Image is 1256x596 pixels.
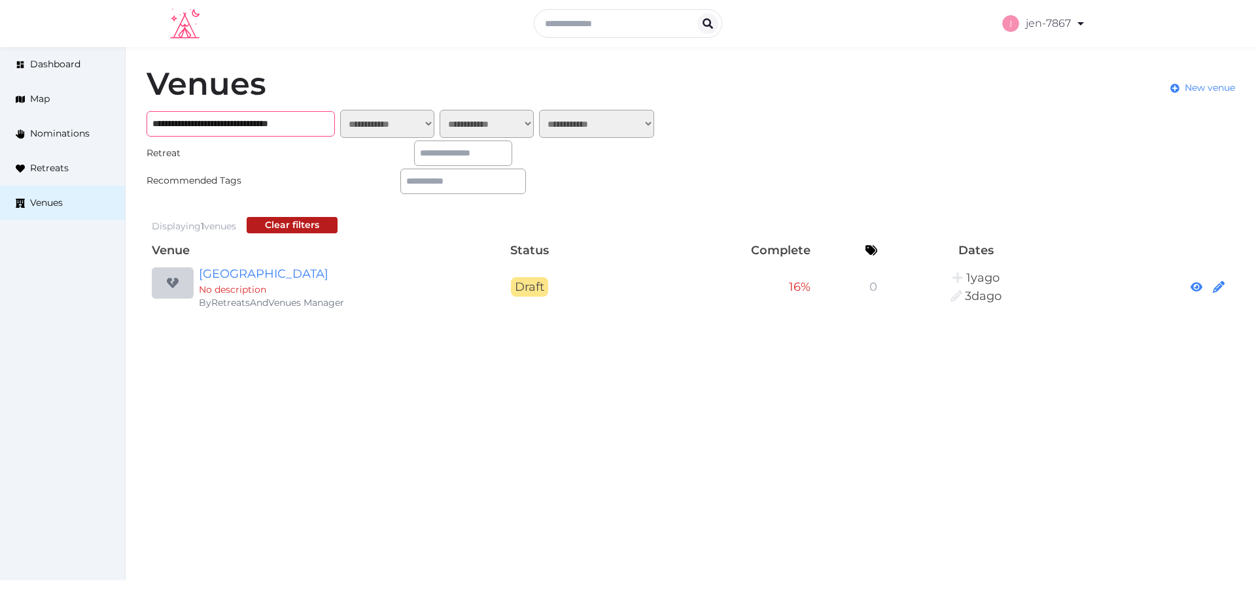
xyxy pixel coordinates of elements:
span: Draft [511,277,548,297]
a: [GEOGRAPHIC_DATA] [199,265,450,283]
th: Complete [604,239,816,262]
h1: Venues [147,68,266,99]
th: Status [455,239,604,262]
div: Clear filters [265,218,319,232]
div: Displaying venues [152,220,236,233]
button: Clear filters [247,217,338,233]
span: Dashboard [30,58,80,71]
div: By RetreatsAndVenues Manager [199,296,450,309]
span: 0 [869,280,877,294]
span: 11:13PM, March 15th, 2024 [966,271,1000,285]
span: 1 [201,220,204,232]
span: No description [199,284,266,295]
div: Retreat [147,146,272,160]
div: Recommended Tags [147,174,272,188]
span: 4:12PM, August 26th, 2025 [965,289,1002,303]
th: Dates [882,239,1068,262]
span: Venues [30,196,63,210]
span: Map [30,92,50,106]
span: 16 % [789,280,811,294]
a: jen-7867 [1002,5,1086,42]
span: Retreats [30,161,69,175]
th: Venue [147,239,455,262]
span: New venue [1185,81,1235,95]
a: New venue [1170,81,1235,95]
span: Nominations [30,127,90,141]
